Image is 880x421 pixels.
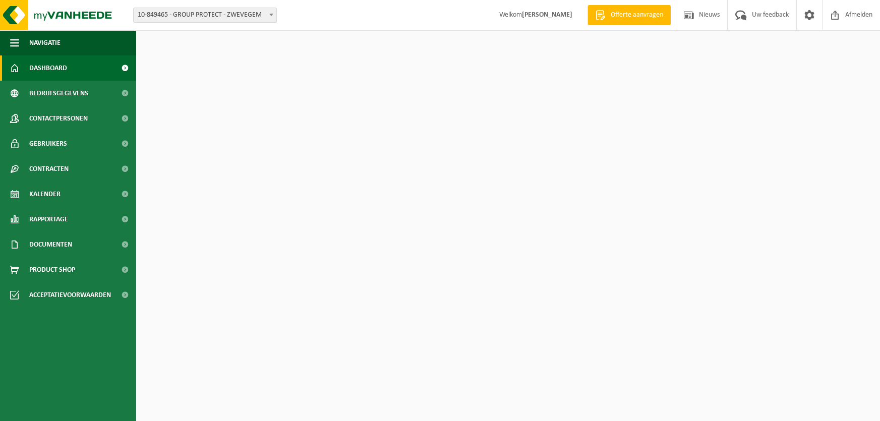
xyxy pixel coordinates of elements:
[134,8,276,22] span: 10-849465 - GROUP PROTECT - ZWEVEGEM
[29,207,68,232] span: Rapportage
[29,257,75,282] span: Product Shop
[29,156,69,182] span: Contracten
[29,232,72,257] span: Documenten
[29,282,111,308] span: Acceptatievoorwaarden
[29,30,61,55] span: Navigatie
[29,55,67,81] span: Dashboard
[522,11,572,19] strong: [PERSON_NAME]
[29,182,61,207] span: Kalender
[29,131,67,156] span: Gebruikers
[588,5,671,25] a: Offerte aanvragen
[133,8,277,23] span: 10-849465 - GROUP PROTECT - ZWEVEGEM
[608,10,666,20] span: Offerte aanvragen
[29,106,88,131] span: Contactpersonen
[29,81,88,106] span: Bedrijfsgegevens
